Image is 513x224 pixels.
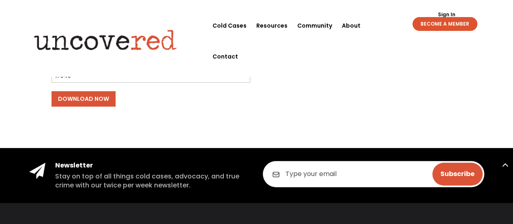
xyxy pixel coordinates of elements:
[412,17,477,31] a: BECOME A MEMBER
[55,172,251,190] h5: Stay on top of all things cold cases, advocacy, and true crime with our twice per week newsletter.
[342,10,361,41] a: About
[212,10,247,41] a: Cold Cases
[55,161,251,170] h4: Newsletter
[432,163,483,185] input: Subscribe
[52,91,116,107] input: Download Now
[27,24,183,56] img: Uncovered logo
[263,161,484,187] input: Type your email
[256,10,288,41] a: Resources
[212,41,238,72] a: Contact
[297,10,332,41] a: Community
[433,12,459,17] a: Sign In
